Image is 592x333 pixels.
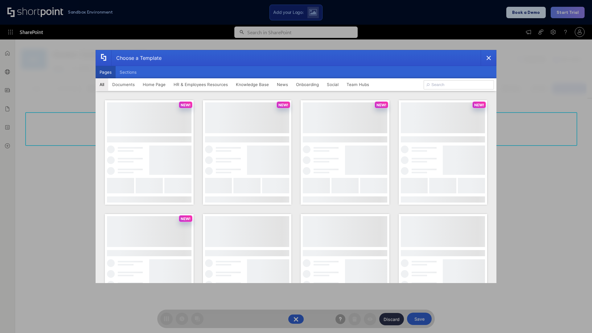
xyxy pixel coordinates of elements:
[116,66,141,78] button: Sections
[181,216,191,221] p: NEW!
[424,80,494,89] input: Search
[278,103,288,107] p: NEW!
[111,50,162,66] div: Choose a Template
[170,78,232,91] button: HR & Employees Resources
[181,103,191,107] p: NEW!
[232,78,273,91] button: Knowledge Base
[343,78,373,91] button: Team Hubs
[108,78,139,91] button: Documents
[292,78,323,91] button: Onboarding
[139,78,170,91] button: Home Page
[273,78,292,91] button: News
[561,303,592,333] iframe: Chat Widget
[96,78,108,91] button: All
[96,50,496,283] div: template selector
[96,66,116,78] button: Pages
[323,78,343,91] button: Social
[376,103,386,107] p: NEW!
[474,103,484,107] p: NEW!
